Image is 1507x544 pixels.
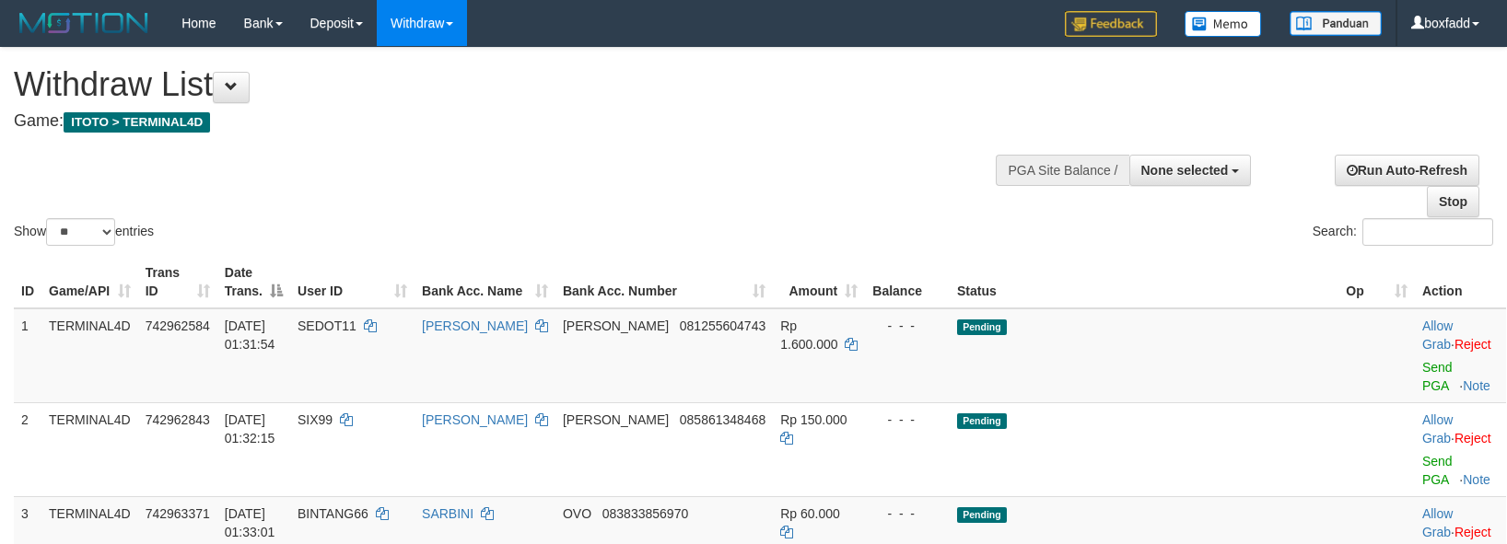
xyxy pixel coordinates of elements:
[225,318,275,352] span: [DATE] 01:31:54
[1313,218,1493,246] label: Search:
[1415,308,1506,403] td: ·
[1427,186,1479,217] a: Stop
[1185,11,1262,37] img: Button%20Memo.svg
[1463,378,1490,393] a: Note
[957,507,1007,523] span: Pending
[680,412,765,427] span: Copy 085861348468 to clipboard
[1422,318,1453,352] a: Allow Grab
[1415,256,1506,308] th: Action
[1422,318,1454,352] span: ·
[41,256,138,308] th: Game/API: activate to sort column ascending
[46,218,115,246] select: Showentries
[298,318,356,333] span: SEDOT11
[217,256,290,308] th: Date Trans.: activate to sort column descending
[555,256,773,308] th: Bank Acc. Number: activate to sort column ascending
[14,308,41,403] td: 1
[415,256,555,308] th: Bank Acc. Name: activate to sort column ascending
[64,112,210,133] span: ITOTO > TERMINAL4D
[872,504,942,523] div: - - -
[422,412,528,427] a: [PERSON_NAME]
[1422,412,1453,446] a: Allow Grab
[872,411,942,429] div: - - -
[146,412,210,427] span: 742962843
[422,506,473,521] a: SARBINI
[1422,454,1453,487] a: Send PGA
[957,413,1007,429] span: Pending
[1415,402,1506,496] td: ·
[1454,337,1491,352] a: Reject
[563,318,669,333] span: [PERSON_NAME]
[422,318,528,333] a: [PERSON_NAME]
[773,256,865,308] th: Amount: activate to sort column ascending
[14,112,987,131] h4: Game:
[1454,525,1491,539] a: Reject
[14,66,987,103] h1: Withdraw List
[14,402,41,496] td: 2
[780,412,847,427] span: Rp 150.000
[872,317,942,335] div: - - -
[14,218,154,246] label: Show entries
[41,402,138,496] td: TERMINAL4D
[1362,218,1493,246] input: Search:
[1129,155,1252,186] button: None selected
[950,256,1338,308] th: Status
[41,308,138,403] td: TERMINAL4D
[225,506,275,539] span: [DATE] 01:33:01
[14,9,154,37] img: MOTION_logo.png
[780,318,837,352] span: Rp 1.600.000
[298,506,368,521] span: BINTANG66
[957,319,1007,335] span: Pending
[298,412,333,427] span: SIX99
[563,506,591,521] span: OVO
[1335,155,1479,186] a: Run Auto-Refresh
[1141,163,1229,178] span: None selected
[1338,256,1415,308] th: Op: activate to sort column ascending
[146,506,210,521] span: 742963371
[680,318,765,333] span: Copy 081255604743 to clipboard
[146,318,210,333] span: 742962584
[1290,11,1382,36] img: panduan.png
[225,412,275,446] span: [DATE] 01:32:15
[865,256,950,308] th: Balance
[138,256,217,308] th: Trans ID: activate to sort column ascending
[1422,506,1454,539] span: ·
[1422,360,1453,393] a: Send PGA
[1463,472,1490,487] a: Note
[14,256,41,308] th: ID
[1422,506,1453,539] a: Allow Grab
[1422,412,1454,446] span: ·
[563,412,669,427] span: [PERSON_NAME]
[290,256,415,308] th: User ID: activate to sort column ascending
[1065,11,1157,37] img: Feedback.jpg
[996,155,1128,186] div: PGA Site Balance /
[602,506,688,521] span: Copy 083833856970 to clipboard
[1454,431,1491,446] a: Reject
[780,506,840,521] span: Rp 60.000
